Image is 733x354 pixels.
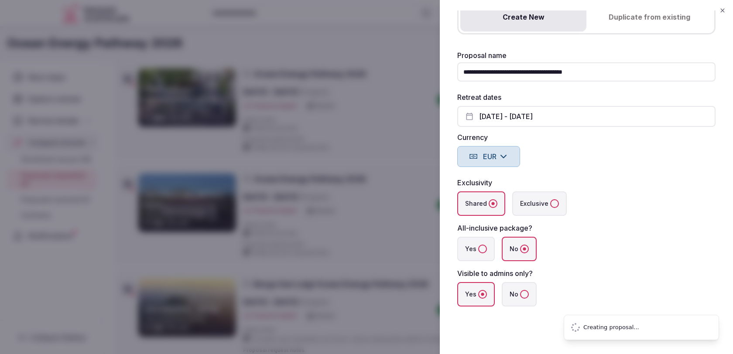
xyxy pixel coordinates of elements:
[478,245,487,253] button: Yes
[457,269,533,278] label: Visible to admins only?
[457,282,495,306] label: Yes
[520,245,529,253] button: No
[550,199,559,208] button: Exclusive
[586,3,712,31] button: Duplicate from existing
[520,290,529,299] button: No
[457,191,505,216] label: Shared
[457,224,532,232] label: All-inclusive package?
[457,52,716,59] label: Proposal name
[502,282,537,306] label: No
[478,290,487,299] button: Yes
[457,106,716,127] button: [DATE] - [DATE]
[457,134,716,141] label: Currency
[457,93,501,102] label: Retreat dates
[502,237,537,261] label: No
[489,199,497,208] button: Shared
[512,191,567,216] label: Exclusive
[460,3,586,31] button: Create New
[457,178,492,187] label: Exclusivity
[457,146,520,167] button: EUR
[636,317,716,336] button: Create Proposal
[457,237,495,261] label: Yes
